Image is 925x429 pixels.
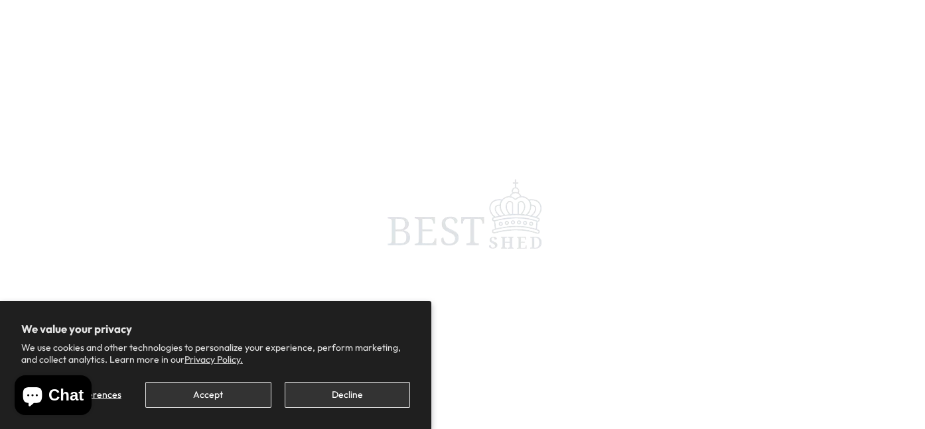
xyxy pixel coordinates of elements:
h2: We value your privacy [21,322,410,336]
inbox-online-store-chat: Shopify online store chat [11,375,96,418]
p: We use cookies and other technologies to personalize your experience, perform marketing, and coll... [21,341,410,365]
button: Accept [145,382,271,408]
button: Decline [285,382,410,408]
a: Privacy Policy. [184,353,243,365]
